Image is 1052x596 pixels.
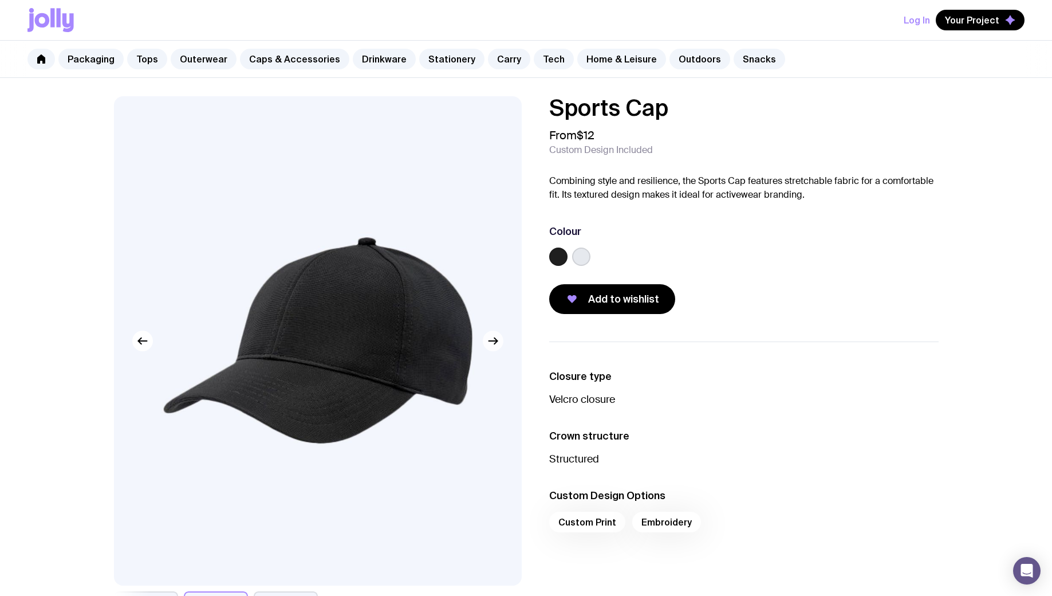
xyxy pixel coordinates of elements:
div: Open Intercom Messenger [1013,557,1041,585]
a: Outerwear [171,49,237,69]
p: Combining style and resilience, the Sports Cap features stretchable fabric for a comfortable fit.... [549,174,939,202]
button: Add to wishlist [549,284,675,314]
span: $12 [577,128,594,143]
a: Carry [488,49,530,69]
a: Tops [127,49,167,69]
a: Tech [534,49,574,69]
a: Caps & Accessories [240,49,349,69]
a: Snacks [734,49,785,69]
a: Drinkware [353,49,416,69]
a: Stationery [419,49,484,69]
span: Your Project [945,14,999,26]
h3: Crown structure [549,429,939,443]
p: Velcro closure [549,393,939,406]
h1: Sports Cap [549,96,939,119]
h3: Custom Design Options [549,489,939,503]
button: Log In [904,10,930,30]
span: From [549,128,594,142]
a: Outdoors [669,49,730,69]
span: Custom Design Included [549,144,653,156]
h3: Colour [549,225,581,238]
h3: Closure type [549,370,939,383]
button: Your Project [936,10,1025,30]
p: Structured [549,452,939,466]
span: Add to wishlist [588,292,659,306]
a: Home & Leisure [577,49,666,69]
a: Packaging [58,49,124,69]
